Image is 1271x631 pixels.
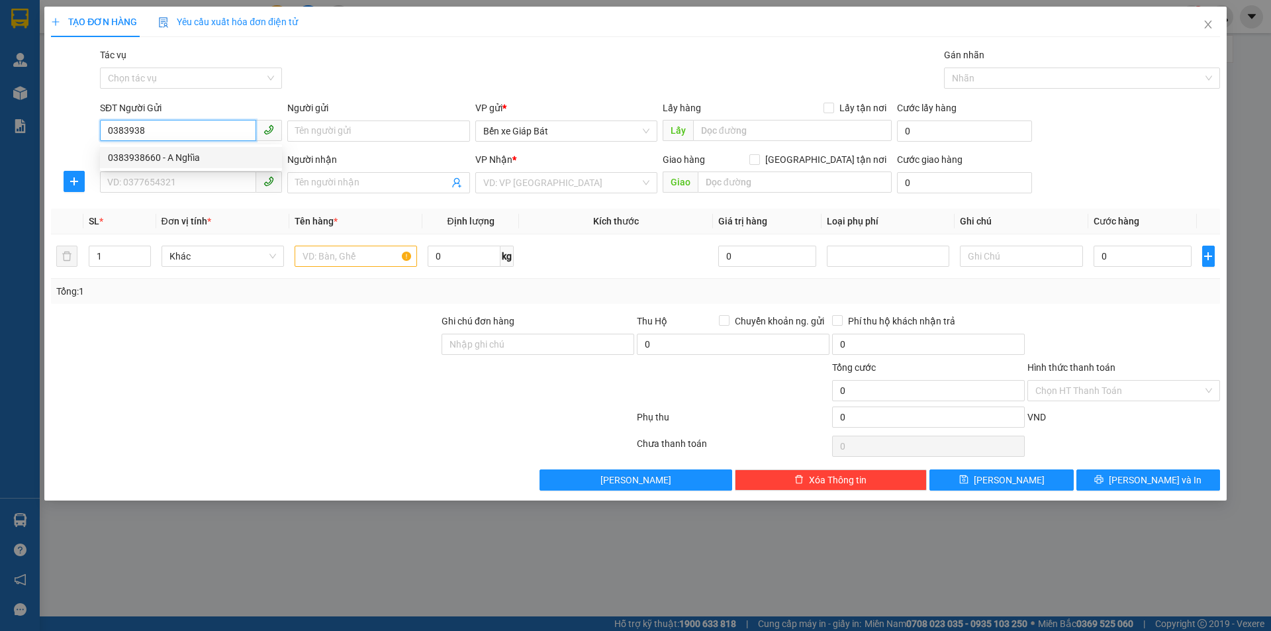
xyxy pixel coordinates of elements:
[718,216,767,226] span: Giá trị hàng
[897,154,963,165] label: Cước giao hàng
[451,177,462,188] span: user-add
[475,154,512,165] span: VP Nhận
[442,316,514,326] label: Ghi chú đơn hàng
[169,246,276,266] span: Khác
[897,172,1032,193] input: Cước giao hàng
[447,216,494,226] span: Định lượng
[955,209,1088,234] th: Ghi chú
[760,152,892,167] span: [GEOGRAPHIC_DATA] tận nơi
[822,209,955,234] th: Loại phụ phí
[475,101,657,115] div: VP gửi
[1190,7,1227,44] button: Close
[959,475,968,485] span: save
[809,473,867,487] span: Xóa Thông tin
[663,120,693,141] span: Lấy
[1203,251,1214,262] span: plus
[1202,246,1215,267] button: plus
[1203,19,1213,30] span: close
[1076,469,1220,491] button: printer[PERSON_NAME] và In
[929,469,1073,491] button: save[PERSON_NAME]
[944,50,984,60] label: Gán nhãn
[51,17,137,27] span: TẠO ĐƠN HÀNG
[897,121,1032,142] input: Cước lấy hàng
[730,314,829,328] span: Chuyển khoản ng. gửi
[663,103,701,113] span: Lấy hàng
[693,120,892,141] input: Dọc đường
[843,314,961,328] span: Phí thu hộ khách nhận trả
[162,216,211,226] span: Đơn vị tính
[897,103,957,113] label: Cước lấy hàng
[637,316,667,326] span: Thu Hộ
[974,473,1045,487] span: [PERSON_NAME]
[834,101,892,115] span: Lấy tận nơi
[158,17,169,28] img: icon
[295,216,338,226] span: Tên hàng
[794,475,804,485] span: delete
[158,17,298,27] span: Yêu cầu xuất hóa đơn điện tử
[1027,412,1046,422] span: VND
[718,246,817,267] input: 0
[540,469,732,491] button: [PERSON_NAME]
[635,436,831,460] div: Chưa thanh toán
[593,216,639,226] span: Kích thước
[1109,473,1201,487] span: [PERSON_NAME] và In
[108,150,274,165] div: 0383938660 - A Nghĩa
[1094,475,1104,485] span: printer
[735,469,927,491] button: deleteXóa Thông tin
[287,101,469,115] div: Người gửi
[500,246,514,267] span: kg
[56,246,77,267] button: delete
[287,152,469,167] div: Người nhận
[51,17,60,26] span: plus
[1094,216,1139,226] span: Cước hàng
[64,176,84,187] span: plus
[89,216,99,226] span: SL
[1027,362,1115,373] label: Hình thức thanh toán
[663,171,698,193] span: Giao
[56,284,491,299] div: Tổng: 1
[960,246,1082,267] input: Ghi Chú
[635,410,831,433] div: Phụ thu
[100,147,282,168] div: 0383938660 - A Nghĩa
[600,473,671,487] span: [PERSON_NAME]
[832,362,876,373] span: Tổng cước
[295,246,417,267] input: VD: Bàn, Ghế
[442,334,634,355] input: Ghi chú đơn hàng
[663,154,705,165] span: Giao hàng
[64,171,85,192] button: plus
[100,50,126,60] label: Tác vụ
[100,101,282,115] div: SĐT Người Gửi
[263,124,274,135] span: phone
[698,171,892,193] input: Dọc đường
[483,121,649,141] span: Bến xe Giáp Bát
[263,176,274,187] span: phone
